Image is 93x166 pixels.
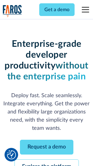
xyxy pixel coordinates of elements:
[39,3,75,16] a: Get a demo
[3,92,90,132] p: Deploy fast. Scale seamlessly. Integrate everything. Get the power and flexibility large organiza...
[5,40,81,70] strong: Enterprise-grade developer productivity
[7,150,16,159] img: Revisit consent button
[7,150,16,159] button: Cookie Settings
[3,5,22,17] a: home
[78,2,90,17] div: menu
[3,5,22,17] img: Logo of the analytics and reporting company Faros.
[20,140,73,155] a: Request a demo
